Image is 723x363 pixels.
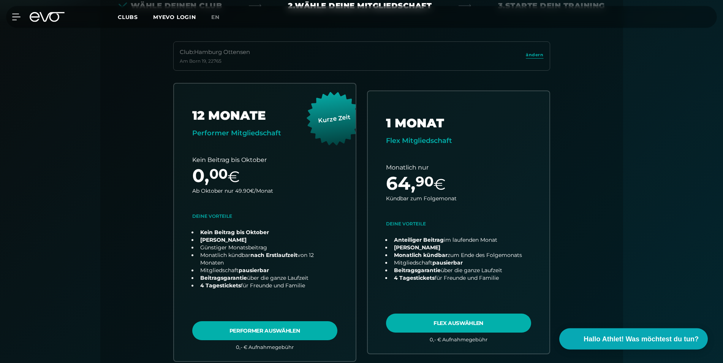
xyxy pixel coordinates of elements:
[180,48,250,57] div: Club : Hamburg Ottensen
[584,334,699,344] span: Hallo Athlet! Was möchtest du tun?
[368,91,549,354] a: choose plan
[118,13,153,21] a: Clubs
[559,328,708,350] button: Hallo Athlet! Was möchtest du tun?
[211,13,229,22] a: en
[211,14,220,21] span: en
[526,52,543,60] a: ändern
[174,84,356,361] a: choose plan
[118,14,138,21] span: Clubs
[526,52,543,58] span: ändern
[153,14,196,21] a: MYEVO LOGIN
[180,58,250,64] div: Am Born 19 , 22765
